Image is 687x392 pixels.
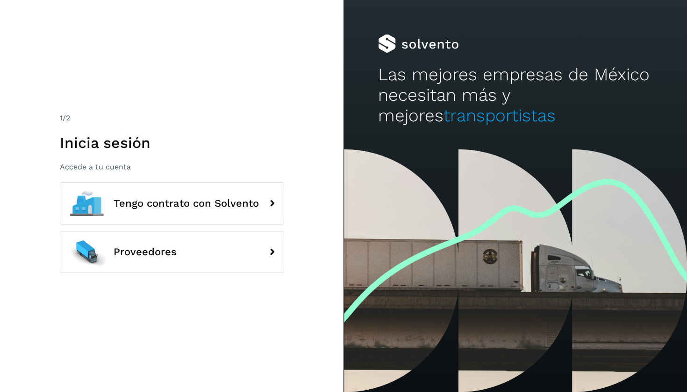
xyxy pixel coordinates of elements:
p: Accede a tu cuenta [60,162,284,171]
div: /2 [60,112,284,124]
span: Tengo contrato con Solvento [114,198,259,209]
h2: Las mejores empresas de México necesitan más y mejores [378,64,653,126]
span: 1 [60,113,63,122]
button: Tengo contrato con Solvento [60,182,284,224]
span: transportistas [444,105,556,126]
span: Proveedores [114,246,177,258]
button: Proveedores [60,231,284,273]
h1: Inicia sesión [60,134,284,152]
